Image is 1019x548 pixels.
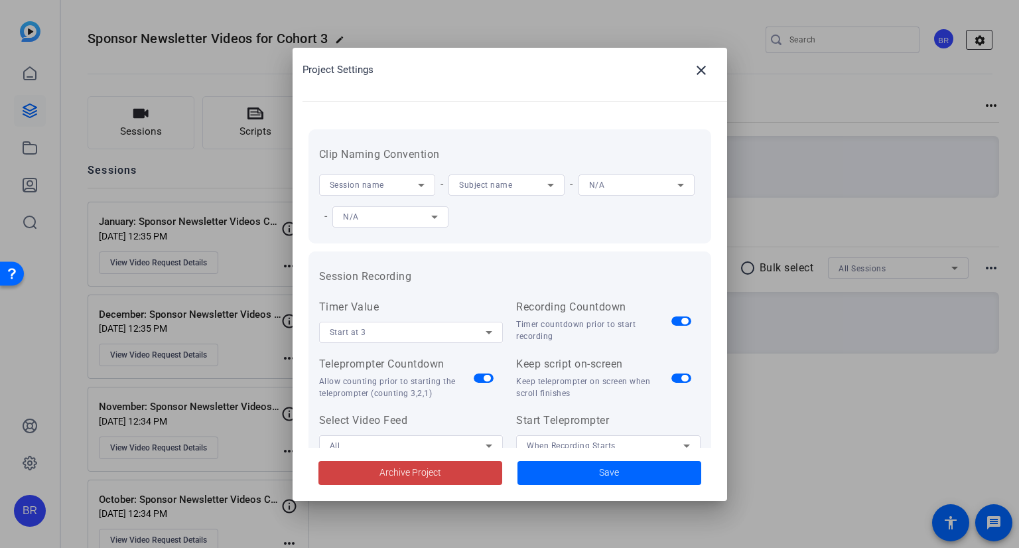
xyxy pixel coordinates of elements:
button: Save [517,461,701,485]
span: - [565,178,578,190]
button: Archive Project [318,461,502,485]
span: Archive Project [379,466,441,480]
div: Keep teleprompter on screen when scroll finishes [516,376,671,399]
span: Save [599,466,619,480]
span: When Recording Starts [527,441,616,450]
h3: Session Recording [319,269,701,285]
h3: Clip Naming Convention [319,147,701,163]
span: N/A [343,212,359,222]
div: Recording Countdown [516,299,671,315]
div: Teleprompter Countdown [319,356,474,372]
span: Subject name [459,180,512,190]
div: Start Teleprompter [516,413,701,429]
span: - [319,210,333,222]
mat-icon: close [693,62,709,78]
span: Start at 3 [330,328,366,337]
span: - [435,178,449,190]
span: All [330,441,340,450]
div: Timer countdown prior to start recording [516,318,671,342]
div: Timer Value [319,299,504,315]
div: Select Video Feed [319,413,504,429]
span: Session name [330,180,384,190]
div: Keep script on-screen [516,356,671,372]
div: Allow counting prior to starting the teleprompter (counting 3,2,1) [319,376,474,399]
div: Project Settings [303,54,727,86]
span: N/A [589,180,605,190]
